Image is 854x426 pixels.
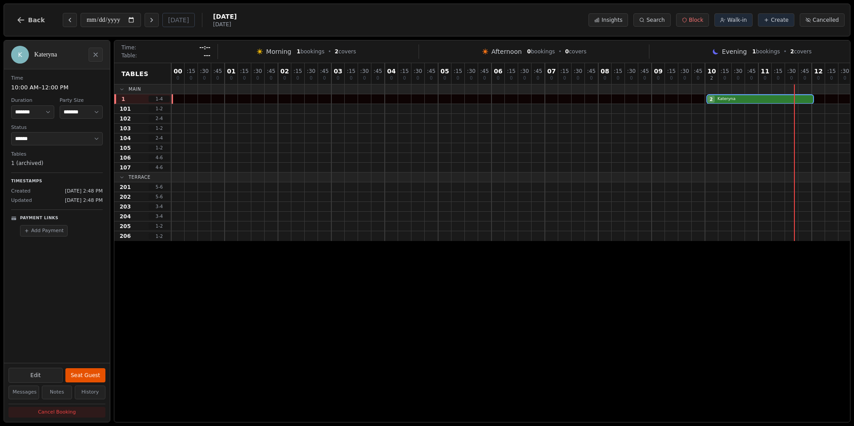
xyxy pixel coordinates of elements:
[296,76,299,80] span: 0
[494,68,502,74] span: 06
[497,76,500,80] span: 0
[65,368,105,382] button: Seat Guest
[89,48,103,62] button: Close
[335,48,356,55] span: covers
[243,76,246,80] span: 0
[752,48,756,55] span: 1
[565,48,569,55] span: 0
[149,203,170,210] span: 3 - 4
[120,193,131,201] span: 202
[604,76,606,80] span: 0
[774,68,782,74] span: : 15
[689,16,703,24] span: Block
[11,197,32,205] span: Updated
[307,68,315,74] span: : 30
[120,184,131,191] span: 201
[149,223,170,229] span: 1 - 2
[227,68,235,74] span: 01
[60,97,103,104] dt: Party Size
[630,76,632,80] span: 0
[11,46,29,64] div: K
[173,68,182,74] span: 00
[588,13,628,27] button: Insights
[734,68,742,74] span: : 30
[120,135,131,142] span: 104
[784,48,787,55] span: •
[527,48,555,55] span: bookings
[714,13,753,27] button: Walk-in
[65,197,103,205] span: [DATE] 2:48 PM
[34,50,83,59] h2: Kateryna
[491,47,522,56] span: Afternoon
[427,68,435,74] span: : 45
[189,76,192,80] span: 0
[616,76,619,80] span: 0
[787,68,796,74] span: : 30
[280,68,289,74] span: 02
[11,83,103,92] dd: 10:00 AM – 12:00 PM
[334,68,342,74] span: 03
[697,76,699,80] span: 0
[707,68,716,74] span: 10
[559,48,562,55] span: •
[387,68,395,74] span: 04
[121,69,149,78] span: Tables
[149,164,170,171] span: 4 - 6
[646,16,665,24] span: Search
[8,386,39,399] button: Messages
[120,115,131,122] span: 102
[841,68,849,74] span: : 30
[121,96,125,103] span: 1
[149,233,170,240] span: 1 - 2
[414,68,422,74] span: : 30
[297,48,324,55] span: bookings
[467,68,475,74] span: : 30
[601,16,622,24] span: Insights
[20,215,58,221] p: Payment Links
[149,115,170,122] span: 2 - 4
[256,76,259,80] span: 0
[120,145,131,152] span: 105
[390,76,393,80] span: 0
[771,16,789,24] span: Create
[627,68,636,74] span: : 30
[827,68,836,74] span: : 15
[240,68,249,74] span: : 15
[801,68,809,74] span: : 45
[204,52,210,59] span: ---
[758,13,794,27] button: Create
[817,76,820,80] span: 0
[670,76,673,80] span: 0
[536,76,539,80] span: 0
[654,68,662,74] span: 09
[149,125,170,132] span: 1 - 2
[149,184,170,190] span: 5 - 6
[320,68,329,74] span: : 45
[350,76,352,80] span: 0
[9,9,52,31] button: Back
[129,174,150,181] span: Terrace
[480,68,489,74] span: : 45
[294,68,302,74] span: : 15
[722,47,747,56] span: Evening
[20,225,68,237] button: Add Payment
[283,76,286,80] span: 0
[814,68,822,74] span: 12
[400,68,409,74] span: : 15
[363,76,366,80] span: 0
[790,48,794,55] span: 2
[563,76,566,80] span: 0
[576,76,579,80] span: 0
[440,68,449,74] span: 05
[149,135,170,141] span: 2 - 4
[752,48,780,55] span: bookings
[120,233,131,240] span: 206
[149,105,170,112] span: 1 - 2
[213,68,222,74] span: : 45
[443,76,446,80] span: 0
[676,13,709,27] button: Block
[120,164,131,171] span: 107
[42,386,73,399] button: Notes
[614,68,622,74] span: : 15
[694,68,702,74] span: : 45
